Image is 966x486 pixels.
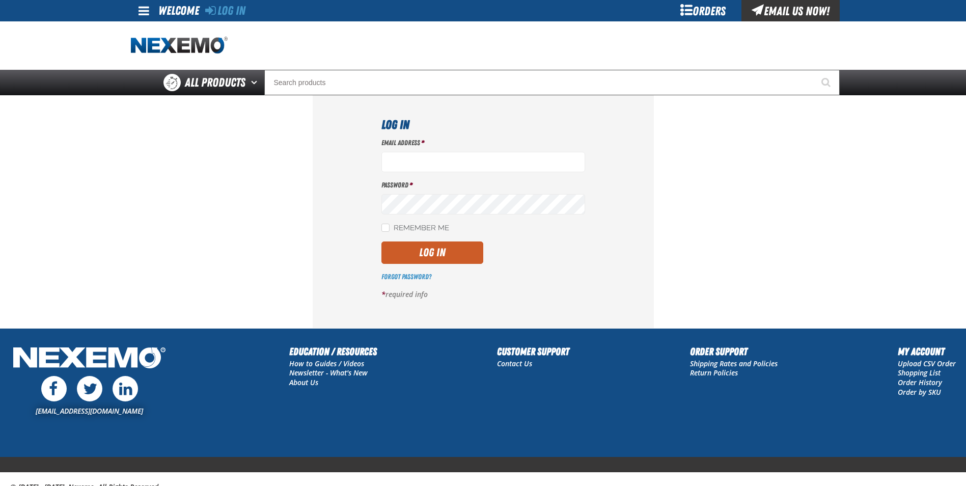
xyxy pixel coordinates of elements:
[381,180,585,190] label: Password
[205,4,245,18] a: Log In
[898,387,941,397] a: Order by SKU
[131,37,228,55] img: Nexemo logo
[131,37,228,55] a: Home
[381,224,449,233] label: Remember Me
[289,377,318,387] a: About Us
[381,273,431,281] a: Forgot Password?
[289,368,368,377] a: Newsletter - What's New
[898,359,956,368] a: Upload CSV Order
[814,70,840,95] button: Start Searching
[10,344,169,374] img: Nexemo Logo
[898,377,942,387] a: Order History
[185,73,245,92] span: All Products
[898,344,956,359] h2: My Account
[381,224,390,232] input: Remember Me
[381,138,585,148] label: Email Address
[381,290,585,300] p: required info
[497,344,569,359] h2: Customer Support
[497,359,532,368] a: Contact Us
[381,116,585,134] h1: Log In
[36,406,143,416] a: [EMAIL_ADDRESS][DOMAIN_NAME]
[289,359,364,368] a: How to Guides / Videos
[898,368,941,377] a: Shopping List
[264,70,840,95] input: Search
[690,344,778,359] h2: Order Support
[381,241,483,264] button: Log In
[690,359,778,368] a: Shipping Rates and Policies
[289,344,377,359] h2: Education / Resources
[247,70,264,95] button: Open All Products pages
[690,368,738,377] a: Return Policies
